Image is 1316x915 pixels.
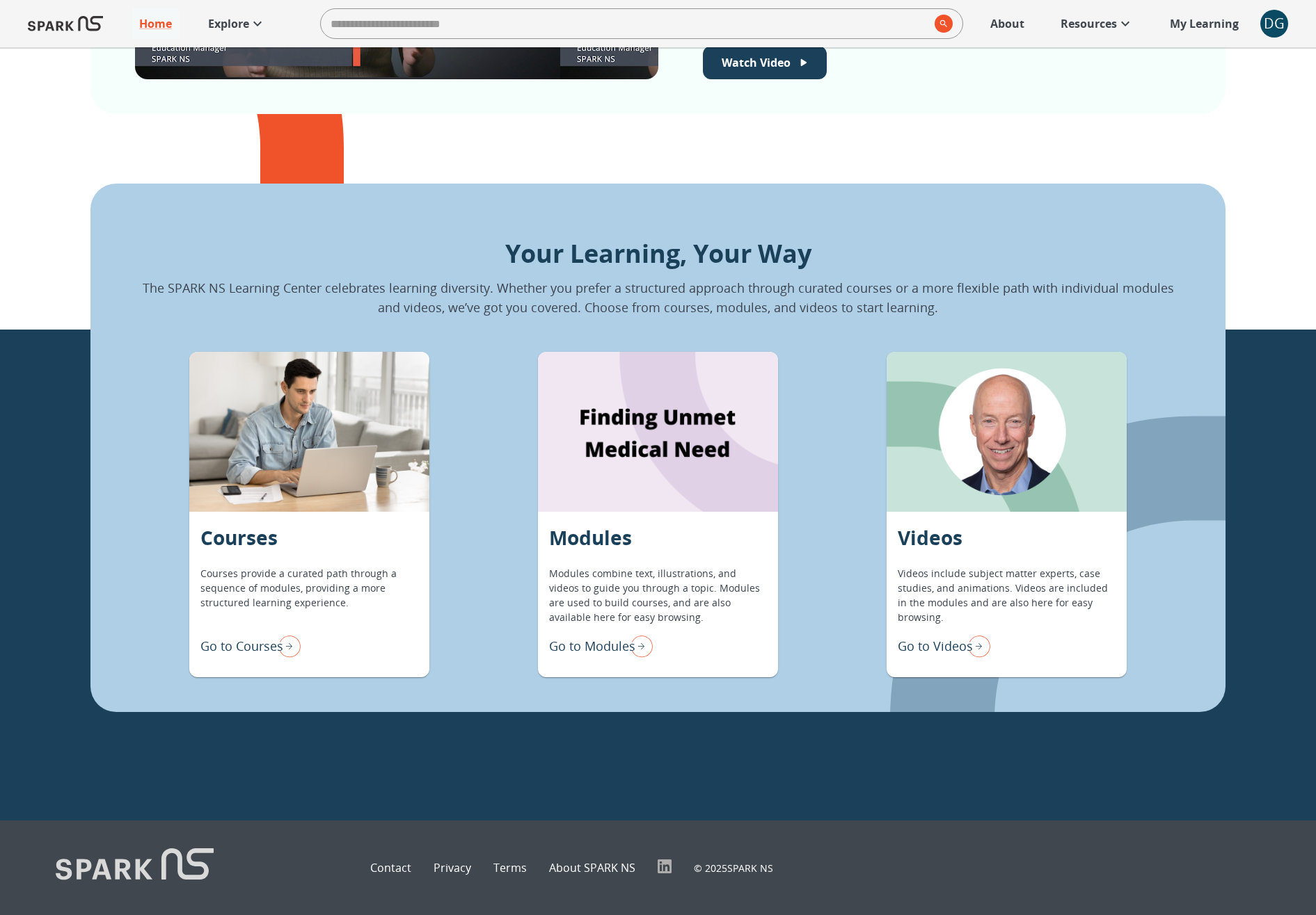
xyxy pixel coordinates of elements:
[189,352,429,512] div: Courses
[549,631,653,661] div: Go to Modules
[625,631,653,661] img: right arrow
[1260,10,1288,38] button: account of current user
[200,631,301,661] div: Go to Courses
[28,7,103,40] img: Logo of SPARK at Stanford
[887,352,1127,512] div: Videos
[538,352,778,512] div: Modules
[135,235,1181,273] p: Your Learning, Your Way
[549,637,635,656] p: Go to Modules
[139,15,172,32] p: Home
[898,631,990,661] div: Go to Videos
[722,54,791,71] p: Watch Video
[208,15,249,32] p: Explore
[201,8,273,39] a: Explore
[983,8,1031,39] a: About
[434,859,471,876] a: Privacy
[56,848,214,887] img: Logo of SPARK at Stanford
[200,566,418,624] p: Courses provide a curated path through a sequence of modules, providing a more structured learnin...
[549,859,635,876] a: About SPARK NS
[703,46,827,79] button: Watch Welcome Video
[898,523,962,552] p: Videos
[200,637,283,656] p: Go to Courses
[135,278,1181,317] p: The SPARK NS Learning Center celebrates learning diversity. Whether you prefer a structured appro...
[694,861,773,875] p: © 2025 SPARK NS
[370,859,411,876] a: Contact
[898,566,1116,624] p: Videos include subject matter experts, case studies, and animations. Videos are included in the m...
[990,15,1024,32] p: About
[929,9,953,38] button: search
[1163,8,1246,39] a: My Learning
[273,631,301,661] img: right arrow
[658,859,672,873] img: LinkedIn
[1054,8,1141,39] a: Resources
[200,523,278,552] p: Courses
[549,566,767,624] p: Modules combine text, illustrations, and videos to guide you through a topic. Modules are used to...
[493,859,527,876] a: Terms
[1260,10,1288,38] div: DG
[1061,15,1117,32] p: Resources
[1170,15,1239,32] p: My Learning
[549,523,632,552] p: Modules
[962,631,990,661] img: right arrow
[132,8,179,39] a: Home
[898,637,973,656] p: Go to Videos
